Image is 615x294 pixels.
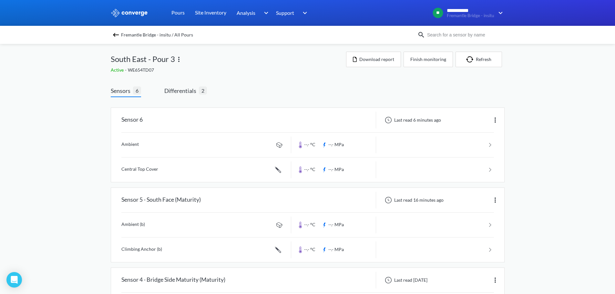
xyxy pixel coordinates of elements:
div: Last read 16 minutes ago [381,196,446,204]
img: icon-file.svg [353,57,357,62]
img: logo_ewhite.svg [111,9,148,17]
span: Analysis [237,9,255,17]
span: Active [111,67,125,73]
span: Sensors [111,86,133,95]
button: Refresh [456,52,502,67]
button: Download report [346,52,401,67]
div: Last read [DATE] [381,276,429,284]
img: more.svg [491,276,499,284]
div: Open Intercom Messenger [6,272,22,288]
span: 6 [133,86,141,95]
span: Fremantle Bridge - insitu / All Pours [121,30,193,39]
img: more.svg [175,56,183,63]
div: Sensor 4 - Bridge Side Maturity (Maturity) [121,272,225,289]
img: backspace.svg [112,31,120,39]
span: South East - Pour 3 [111,53,175,65]
div: Sensor 6 [121,112,143,128]
img: downArrow.svg [299,9,309,17]
img: more.svg [491,196,499,204]
div: Sensor 5 - South Face (Maturity) [121,192,201,208]
img: more.svg [491,116,499,124]
button: Finish monitoring [404,52,453,67]
input: Search for a sensor by name [425,31,503,38]
img: icon-refresh.svg [466,56,476,63]
span: Differentials [164,86,199,95]
div: Last read 6 minutes ago [381,116,443,124]
span: Fremantle Bridge - insitu [447,13,494,18]
span: 2 [199,86,207,95]
div: WE654TD07 [111,66,346,74]
span: Support [276,9,294,17]
span: - [125,67,128,73]
img: downArrow.svg [494,9,505,17]
img: downArrow.svg [260,9,270,17]
img: icon-search.svg [417,31,425,39]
